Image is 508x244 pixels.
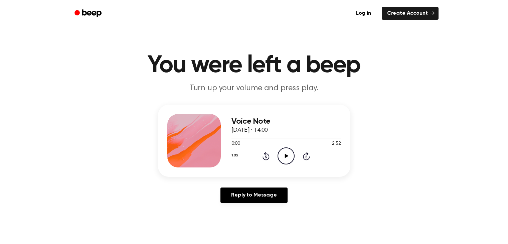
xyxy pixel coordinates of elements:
a: Reply to Message [220,188,287,203]
a: Create Account [382,7,439,20]
a: Log in [349,6,378,21]
span: [DATE] · 14:00 [231,127,268,133]
h1: You were left a beep [83,53,425,78]
button: 1.0x [231,150,238,161]
a: Beep [70,7,108,20]
span: 2:52 [332,140,341,147]
h3: Voice Note [231,117,341,126]
p: Turn up your volume and press play. [126,83,382,94]
span: 0:00 [231,140,240,147]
